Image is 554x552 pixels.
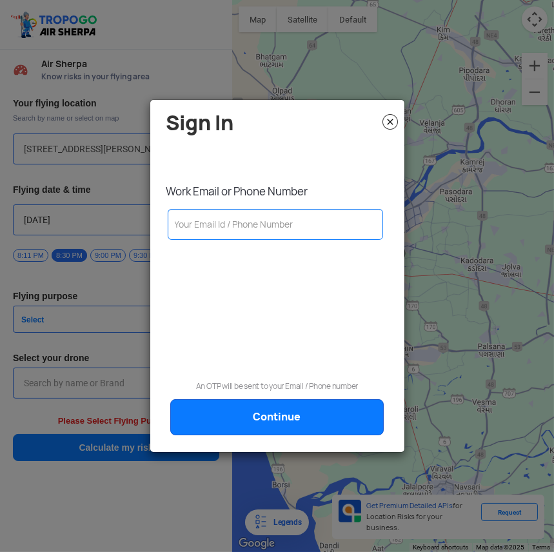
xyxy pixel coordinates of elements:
[166,112,395,134] h4: Sign In
[170,399,384,435] a: Continue
[160,380,395,393] p: An OTP will be sent to your Email / Phone number
[168,209,384,240] input: Your Email Id / Phone Number
[166,184,395,199] p: Work Email or Phone Number
[382,114,398,130] img: close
